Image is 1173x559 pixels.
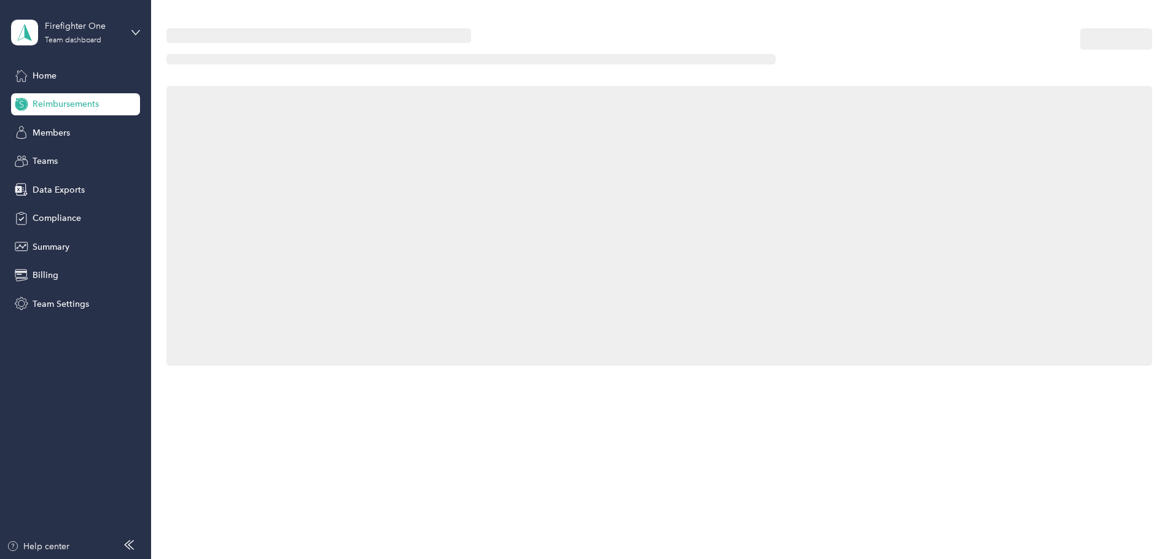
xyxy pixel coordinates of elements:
[33,126,70,139] span: Members
[33,183,85,196] span: Data Exports
[33,241,69,253] span: Summary
[1104,490,1173,559] iframe: Everlance-gr Chat Button Frame
[33,69,57,82] span: Home
[45,37,101,44] div: Team dashboard
[7,540,69,553] button: Help center
[45,20,122,33] div: Firefighter One
[33,298,89,310] span: Team Settings
[33,269,58,282] span: Billing
[33,98,99,110] span: Reimbursements
[33,212,81,225] span: Compliance
[33,155,58,168] span: Teams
